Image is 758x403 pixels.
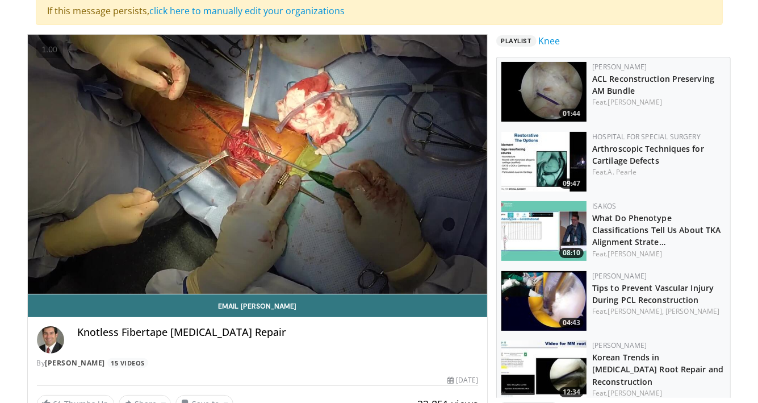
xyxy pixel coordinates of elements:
a: [PERSON_NAME] [608,388,662,398]
a: click here to manually edit your organizations [150,5,345,17]
a: [PERSON_NAME] [665,306,719,316]
a: 15 Videos [107,358,149,368]
a: [PERSON_NAME] [592,340,647,350]
a: ACL Reconstruction Preserving AM Bundle [592,73,714,96]
a: 09:47 [501,132,587,192]
a: 12:34 [501,340,587,400]
div: Feat. [592,388,726,398]
a: [PERSON_NAME] [45,358,106,368]
img: 7b60eb76-c310-45f1-898b-3f41f4878cd0.150x105_q85_crop-smart_upscale.jpg [501,62,587,122]
div: Feat. [592,167,726,177]
div: Feat. [592,306,726,317]
img: 03ba07b3-c3bf-45ca-b578-43863bbc294b.150x105_q85_crop-smart_upscale.jpg [501,271,587,331]
a: [PERSON_NAME] [592,271,647,281]
span: 01:44 [559,109,584,119]
a: [PERSON_NAME] [608,249,662,259]
a: ISAKOS [592,201,616,211]
div: [DATE] [447,375,478,385]
a: 01:44 [501,62,587,122]
a: Korean Trends in [MEDICAL_DATA] Root Repair and Reconstruction [592,352,723,387]
span: Playlist [496,35,536,47]
span: 09:47 [559,178,584,189]
img: 5b6cf72d-b1b3-4a5e-b48f-095f98c65f63.150x105_q85_crop-smart_upscale.jpg [501,201,587,261]
a: [PERSON_NAME] [592,62,647,72]
a: Email [PERSON_NAME] [28,294,488,317]
a: [PERSON_NAME], [608,306,664,316]
span: 12:34 [559,387,584,397]
a: [PERSON_NAME] [608,97,662,107]
img: Avatar [37,326,64,354]
a: What Do Phenotype Classifications Tell Us About TKA Alignment Strate… [592,213,721,247]
a: Tips to Prevent Vascular Injury During PCL Reconstruction [592,282,714,305]
a: 04:43 [501,271,587,331]
div: Feat. [592,97,726,107]
video-js: Video Player [28,35,488,294]
a: Knee [539,34,560,48]
img: 82f01733-ef7d-4ce7-8005-5c7f6b28c860.150x105_q85_crop-smart_upscale.jpg [501,340,587,400]
div: Feat. [592,249,726,259]
a: A. Pearle [608,167,637,177]
a: 08:10 [501,201,587,261]
h4: Knotless Fibertape [MEDICAL_DATA] Repair [78,326,479,339]
a: Hospital for Special Surgery [592,132,701,142]
span: 08:10 [559,248,584,258]
a: Arthroscopic Techniques for Cartilage Defects [592,143,704,166]
img: e219f541-b456-4cbc-ade1-aa0b59c67291.150x105_q85_crop-smart_upscale.jpg [501,132,587,192]
div: By [37,358,479,368]
span: 04:43 [559,318,584,328]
